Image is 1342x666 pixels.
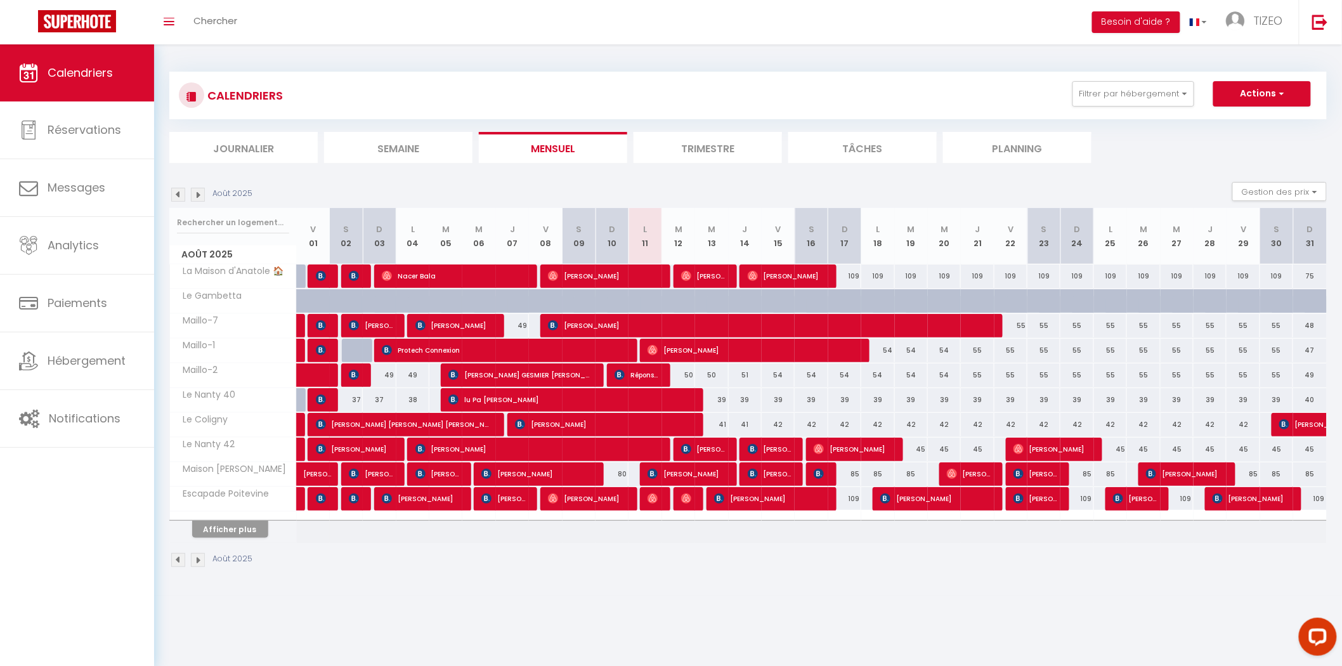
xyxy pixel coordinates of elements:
[828,487,861,511] div: 109
[1027,413,1060,436] div: 42
[1094,264,1127,288] div: 109
[1027,208,1060,264] th: 23
[880,486,990,511] span: [PERSON_NAME]
[928,264,961,288] div: 109
[644,223,648,235] abbr: L
[1109,223,1112,235] abbr: L
[1027,314,1060,337] div: 55
[297,208,330,264] th: 01
[1293,438,1327,461] div: 45
[1293,339,1327,362] div: 47
[1094,363,1127,387] div: 55
[1232,182,1327,201] button: Gestion des prix
[349,462,393,486] span: [PERSON_NAME]
[48,353,126,369] span: Hébergement
[172,314,222,328] span: Maillo-7
[172,388,239,402] span: Le Nanty 40
[330,208,363,264] th: 02
[828,388,861,412] div: 39
[1194,438,1227,461] div: 45
[809,223,814,235] abbr: S
[1013,437,1090,461] span: [PERSON_NAME]
[376,223,382,235] abbr: D
[1227,339,1260,362] div: 55
[382,338,623,362] span: Protech Connexion
[895,438,928,461] div: 45
[615,363,658,387] span: Réponse Gashema
[1127,339,1160,362] div: 55
[776,223,781,235] abbr: V
[695,208,728,264] th: 13
[1227,438,1260,461] div: 45
[729,413,762,436] div: 41
[895,339,928,362] div: 54
[828,413,861,436] div: 42
[861,413,894,436] div: 42
[961,208,994,264] th: 21
[1227,314,1260,337] div: 55
[349,264,360,288] span: Bérengère DELALANDE
[861,388,894,412] div: 39
[662,363,695,387] div: 50
[596,462,629,486] div: 80
[1293,314,1327,337] div: 48
[1226,11,1245,30] img: ...
[297,462,330,486] a: [PERSON_NAME]
[961,264,994,288] div: 109
[895,208,928,264] th: 19
[861,264,894,288] div: 109
[1260,388,1293,412] div: 39
[1274,223,1280,235] abbr: S
[1060,264,1093,288] div: 109
[708,223,715,235] abbr: M
[1127,314,1160,337] div: 55
[1060,363,1093,387] div: 55
[928,438,961,461] div: 45
[172,264,287,278] span: La Maison d'Anatole 🏠
[48,237,99,253] span: Analytics
[415,313,492,337] span: [PERSON_NAME]
[481,462,591,486] span: [PERSON_NAME]
[1194,363,1227,387] div: 55
[994,339,1027,362] div: 55
[941,223,948,235] abbr: M
[861,339,894,362] div: 54
[415,437,657,461] span: [PERSON_NAME]
[1060,388,1093,412] div: 39
[1194,388,1227,412] div: 39
[1227,413,1260,436] div: 42
[895,462,928,486] div: 85
[169,132,318,163] li: Journalier
[1289,613,1342,666] iframe: LiveChat chat widget
[324,132,472,163] li: Semaine
[316,486,327,511] span: [PERSON_NAME]
[681,486,692,511] span: [PERSON_NAME]
[48,65,113,81] span: Calendriers
[515,412,691,436] span: [PERSON_NAME]
[1060,339,1093,362] div: 55
[681,437,725,461] span: [PERSON_NAME]
[1227,208,1260,264] th: 29
[1260,208,1293,264] th: 30
[548,313,987,337] span: [PERSON_NAME]
[363,208,396,264] th: 03
[748,264,824,288] span: [PERSON_NAME]
[172,363,221,377] span: Maillo-2
[629,208,661,264] th: 11
[396,388,429,412] div: 38
[1194,264,1227,288] div: 109
[448,388,690,412] span: lu Pa [PERSON_NAME]
[1127,363,1160,387] div: 55
[748,462,792,486] span: [PERSON_NAME]
[177,211,289,234] input: Rechercher un logement...
[1173,223,1181,235] abbr: M
[1227,264,1260,288] div: 109
[895,264,928,288] div: 109
[48,295,107,311] span: Paiements
[1208,223,1213,235] abbr: J
[1094,438,1127,461] div: 45
[448,363,591,387] span: [PERSON_NAME] GESMIER [PERSON_NAME]
[479,132,627,163] li: Mensuel
[994,264,1027,288] div: 109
